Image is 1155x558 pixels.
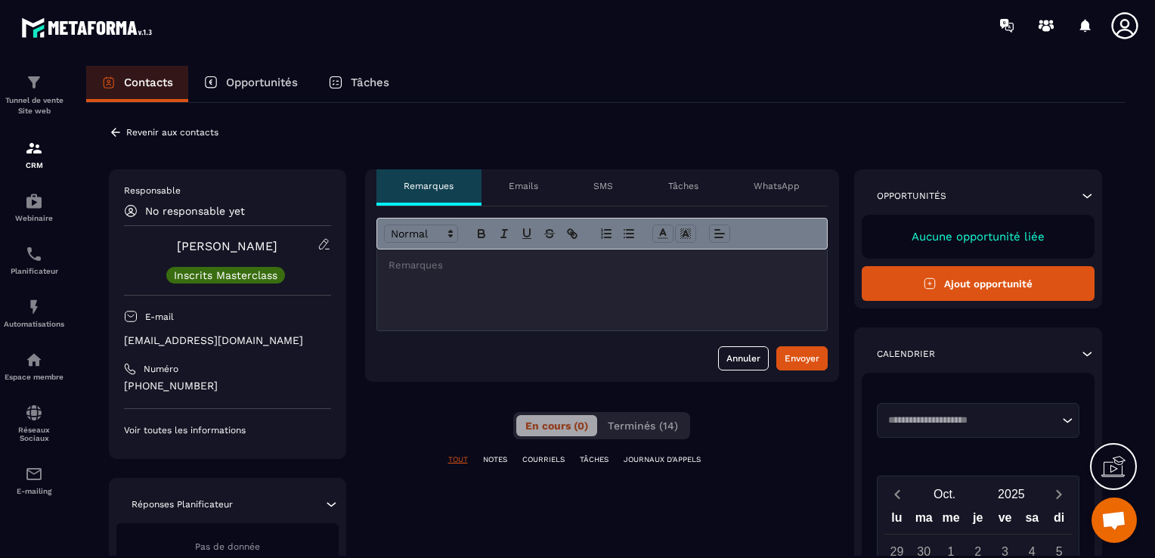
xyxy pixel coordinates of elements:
a: emailemailE-mailing [4,454,64,507]
span: Terminés (14) [608,420,678,432]
p: TÂCHES [580,454,608,465]
img: automations [25,298,43,316]
a: Opportunités [188,66,313,102]
div: je [965,507,992,534]
div: di [1045,507,1073,534]
img: automations [25,192,43,210]
p: Numéro [144,363,178,375]
a: formationformationTunnel de vente Site web [4,62,64,128]
button: Next month [1045,484,1073,504]
p: JOURNAUX D'APPELS [624,454,701,465]
input: Search for option [883,413,1059,428]
a: [PERSON_NAME] [177,239,277,253]
button: Open months overlay [912,481,978,507]
a: Tâches [313,66,404,102]
span: En cours (0) [525,420,588,432]
img: formation [25,73,43,91]
a: automationsautomationsAutomatisations [4,287,64,339]
button: Envoyer [776,346,828,370]
p: Webinaire [4,214,64,222]
p: Voir toutes les informations [124,424,331,436]
p: E-mail [145,311,174,323]
p: Opportunités [226,76,298,89]
img: logo [21,14,157,42]
p: NOTES [483,454,507,465]
p: SMS [593,180,613,192]
p: Contacts [124,76,173,89]
div: Ouvrir le chat [1092,498,1137,543]
p: TOUT [448,454,468,465]
p: Calendrier [877,348,935,360]
p: Tâches [668,180,698,192]
a: Contacts [86,66,188,102]
p: Espace membre [4,373,64,381]
img: scheduler [25,245,43,263]
div: lu [884,507,911,534]
p: Automatisations [4,320,64,328]
p: Tunnel de vente Site web [4,95,64,116]
img: email [25,465,43,483]
p: Remarques [404,180,454,192]
a: schedulerschedulerPlanificateur [4,234,64,287]
img: formation [25,139,43,157]
img: automations [25,351,43,369]
p: Planificateur [4,267,64,275]
p: Réponses Planificateur [132,498,233,510]
p: No responsable yet [145,205,245,217]
div: me [937,507,965,534]
p: Emails [509,180,538,192]
p: Responsable [124,184,331,197]
p: WhatsApp [754,180,800,192]
p: [PHONE_NUMBER] [124,379,331,393]
div: sa [1018,507,1045,534]
a: formationformationCRM [4,128,64,181]
a: automationsautomationsEspace membre [4,339,64,392]
p: COURRIELS [522,454,565,465]
button: Terminés (14) [599,415,687,436]
button: Open years overlay [978,481,1045,507]
p: E-mailing [4,487,64,495]
a: automationsautomationsWebinaire [4,181,64,234]
p: Aucune opportunité liée [877,230,1080,243]
div: ma [910,507,937,534]
p: Opportunités [877,190,946,202]
div: ve [992,507,1019,534]
button: En cours (0) [516,415,597,436]
p: Revenir aux contacts [126,127,218,138]
p: Inscrits Masterclass [174,270,277,281]
p: Tâches [351,76,389,89]
a: social-networksocial-networkRéseaux Sociaux [4,392,64,454]
span: Pas de donnée [195,541,260,552]
p: [EMAIL_ADDRESS][DOMAIN_NAME] [124,333,331,348]
button: Previous month [884,484,912,504]
button: Ajout opportunité [862,266,1095,301]
button: Annuler [718,346,769,370]
div: Envoyer [785,351,819,366]
div: Search for option [877,403,1080,438]
img: social-network [25,404,43,422]
p: Réseaux Sociaux [4,426,64,442]
p: CRM [4,161,64,169]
